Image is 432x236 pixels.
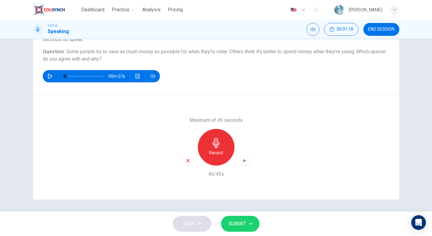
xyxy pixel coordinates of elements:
button: 00:01:18 [324,23,358,36]
h6: Question : [43,48,390,63]
h1: Speaking [48,28,69,35]
h6: 43/45s [208,170,224,178]
button: Record [198,129,234,166]
h6: Maximum of 45 seconds [190,117,243,124]
div: [PERSON_NAME] [349,6,382,13]
span: Pricing [168,6,183,13]
button: Pricing [165,4,185,15]
div: Open Intercom Messenger [411,215,426,230]
span: TOEFL® [48,24,57,28]
div: Hide [324,23,358,36]
button: END SESSION [363,23,399,36]
img: Profile picture [334,5,344,15]
img: en [290,8,297,12]
span: Practice [112,6,129,13]
span: 00:01:18 [337,27,353,32]
img: EduSynch logo [33,4,65,16]
button: Practice [109,4,137,15]
button: SUBMIT [221,216,260,232]
span: SUBMIT [228,219,246,228]
span: 00m 07s [108,70,130,82]
span: END SESSION [368,27,394,32]
a: EduSynch logo [33,4,79,16]
button: Dashboard [79,4,107,15]
span: Dashboard [81,6,104,13]
h6: Record [209,149,223,156]
span: Analysis [142,6,161,13]
span: Some people try to save as much money as possible for when they’re older. Others think it’s bette... [66,49,355,54]
div: Mute [307,23,319,36]
button: Analysis [140,4,163,15]
button: Click to see the audio transcription [133,70,143,82]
